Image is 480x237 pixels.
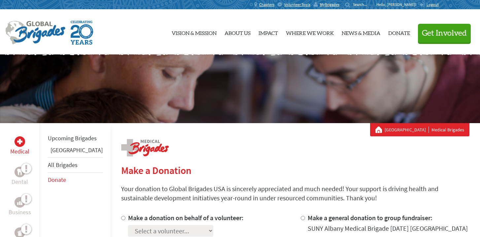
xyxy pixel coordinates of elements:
span: MyBrigades [320,2,339,7]
p: Your donation to Global Brigades USA is sincerely appreciated and much needed! Your support is dr... [121,184,469,203]
img: Dental [17,169,22,175]
input: Search... [353,2,372,7]
a: Donate [388,15,410,49]
img: Business [17,200,22,205]
a: BusinessBusiness [9,197,31,217]
li: Upcoming Brigades [48,131,103,146]
p: Hello, [PERSON_NAME]! [376,2,420,7]
div: Medical [15,136,25,147]
a: MedicalMedical [10,136,29,156]
a: Where We Work [286,15,334,49]
div: SUNY Albany Medical Brigade [DATE] [GEOGRAPHIC_DATA] [308,224,468,233]
img: Global Brigades Logo [5,21,65,45]
a: DentalDental [12,167,28,186]
img: Public Health [17,229,22,236]
p: Business [9,208,31,217]
img: Medical [17,139,22,144]
span: Volunteer Tools [284,2,310,7]
label: Make a donation on behalf of a volunteer: [128,214,244,222]
a: Impact [258,15,278,49]
a: [GEOGRAPHIC_DATA] [385,126,429,133]
a: Logout [420,2,439,7]
a: News & Media [342,15,380,49]
li: Donate [48,173,103,187]
li: All Brigades [48,157,103,173]
h2: Make a Donation [121,164,469,176]
a: Vision & Mission [172,15,217,49]
img: Global Brigades Celebrating 20 Years [71,21,93,45]
a: Donate [48,176,66,184]
button: Get Involved [418,24,471,43]
li: Belize [48,146,103,157]
label: Make a general donation to group fundraiser: [308,214,432,222]
div: Dental [15,167,25,177]
div: Medical Brigades [375,126,464,133]
a: All Brigades [48,161,78,169]
span: Get Involved [422,29,467,37]
a: [GEOGRAPHIC_DATA] [51,146,103,154]
img: logo-medical.png [121,139,169,156]
p: Dental [12,177,28,186]
div: Business [15,197,25,208]
span: Chapters [259,2,274,7]
p: Medical [10,147,29,156]
span: Logout [427,2,439,7]
a: Upcoming Brigades [48,134,97,142]
a: About Us [224,15,251,49]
